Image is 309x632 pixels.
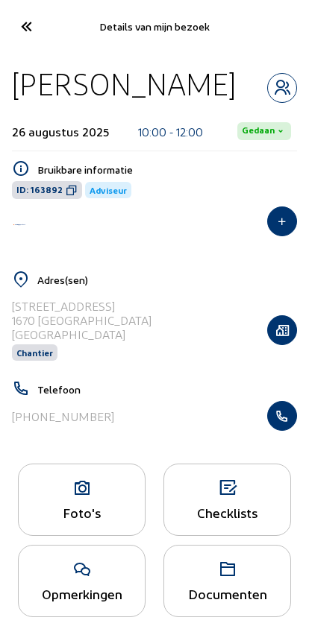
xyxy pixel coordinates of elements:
[12,223,27,227] img: Energy Protect Ramen & Deuren
[12,124,109,139] div: 26 augustus 2025
[51,20,257,33] div: Details van mijn bezoek
[16,347,53,358] span: Chantier
[37,163,297,176] h5: Bruikbare informatie
[90,185,127,195] span: Adviseur
[19,586,145,601] div: Opmerkingen
[164,505,290,520] div: Checklists
[12,65,236,103] div: [PERSON_NAME]
[138,124,203,139] div: 10:00 - 12:00
[37,274,297,286] h5: Adres(sen)
[242,125,275,137] span: Gedaan
[19,505,145,520] div: Foto's
[12,313,152,327] div: 1670 [GEOGRAPHIC_DATA]
[37,383,297,396] h5: Telefoon
[12,299,152,313] div: [STREET_ADDRESS]
[12,409,114,423] div: [PHONE_NUMBER]
[12,327,152,341] div: [GEOGRAPHIC_DATA]
[164,586,290,601] div: Documenten
[16,184,63,196] span: ID: 163892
